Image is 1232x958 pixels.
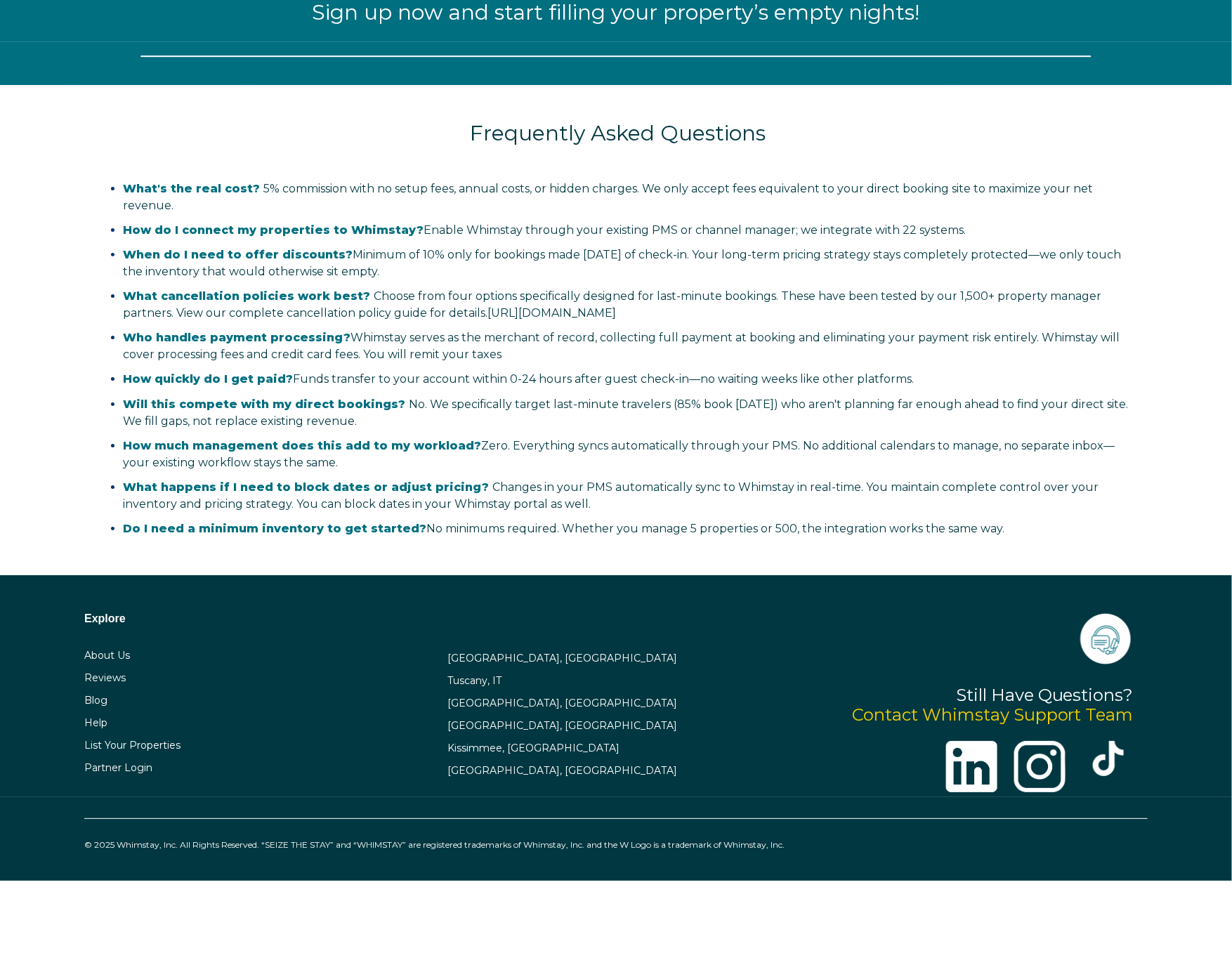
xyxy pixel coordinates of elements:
a: [GEOGRAPHIC_DATA], [GEOGRAPHIC_DATA] [448,719,678,732]
img: linkedin-logo [946,741,997,792]
strong: How quickly do I get paid? [123,372,293,386]
span: © 2025 Whimstay, Inc. All Rights Reserved. “SEIZE THE STAY” and “WHIMSTAY” are registered tradema... [84,839,785,850]
img: icons-21 [1077,610,1134,667]
strong: How do I connect my properties to Whimstay? [123,223,424,237]
a: [GEOGRAPHIC_DATA], [GEOGRAPHIC_DATA] [448,652,678,664]
strong: Who handles payment processing? [123,331,350,344]
a: List Your Properties [84,739,181,752]
span: 5% commission with no setup fees, annual costs, or hidden charges. We only accept fees equivalent... [123,182,1093,212]
a: [GEOGRAPHIC_DATA], [GEOGRAPHIC_DATA] [448,697,678,709]
span: Choose from four options specifically designed for last-minute bookings. These have been tested b... [123,289,1101,320]
span: only for bookings made [DATE] of check-in. Your long-term pricing strategy stays completely prote... [123,248,1121,278]
img: instagram [1014,741,1066,792]
strong: Do I need a minimum inventory to get started? [123,522,426,535]
span: Enable Whimstay through your existing PMS or channel manager; we integrate with 22 systems. [123,223,966,237]
img: tik-tok [1091,741,1126,776]
a: About Us [84,649,130,662]
a: Contact Whimstay Support Team [852,704,1134,725]
span: What cancellation policies work best? [123,289,370,303]
strong: How much management does this add to my workload? [123,439,481,452]
span: No. We specifically target last-minute travelers (85% book [DATE]) who aren't planning far enough... [123,398,1128,428]
span: Minimum of 10% [353,248,445,261]
a: Vínculo https://salespage.whimstay.com/cancellation-policy-options [487,306,616,320]
span: Zero. Everything syncs automatically through your PMS. No additional calendars to manage, no sepa... [123,439,1115,469]
span: Explore [84,612,126,624]
a: Kissimmee, [GEOGRAPHIC_DATA] [448,742,620,754]
strong: When do I need to offer discounts? [123,248,353,261]
span: What's the real cost? [123,182,260,195]
span: Frequently Asked Questions [470,120,766,146]
span: Will this compete with my direct bookings? [123,398,405,411]
a: Reviews [84,671,126,684]
a: [GEOGRAPHIC_DATA], [GEOGRAPHIC_DATA] [448,764,678,777]
span: Whimstay serves as the merchant of record, collecting full payment at booking and eliminating you... [123,331,1120,361]
a: Partner Login [84,761,152,774]
a: Blog [84,694,107,707]
span: Funds transfer to your account within 0-24 hours after guest check-in—no waiting weeks like other... [123,372,914,386]
span: What happens if I need to block dates or adjust pricing? [123,480,489,494]
span: Changes in your PMS automatically sync to Whimstay in real-time. You maintain complete control ov... [123,480,1099,511]
a: Tuscany, IT [448,674,502,687]
span: Still Have Questions? [956,685,1134,705]
span: No minimums required. Whether you manage 5 properties or 500, the integration works the same way. [123,522,1004,535]
a: Help [84,716,107,729]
